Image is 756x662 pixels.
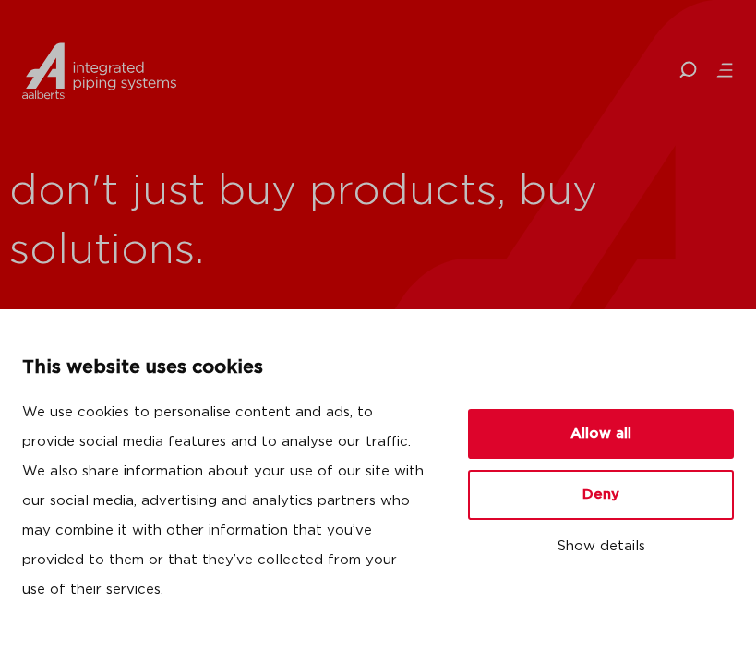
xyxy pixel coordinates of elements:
button: Allow all [468,409,734,459]
button: Show details [468,531,734,562]
button: Deny [468,470,734,520]
p: This website uses cookies [22,354,424,383]
p: We use cookies to personalise content and ads, to provide social media features and to analyse ou... [22,398,424,605]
